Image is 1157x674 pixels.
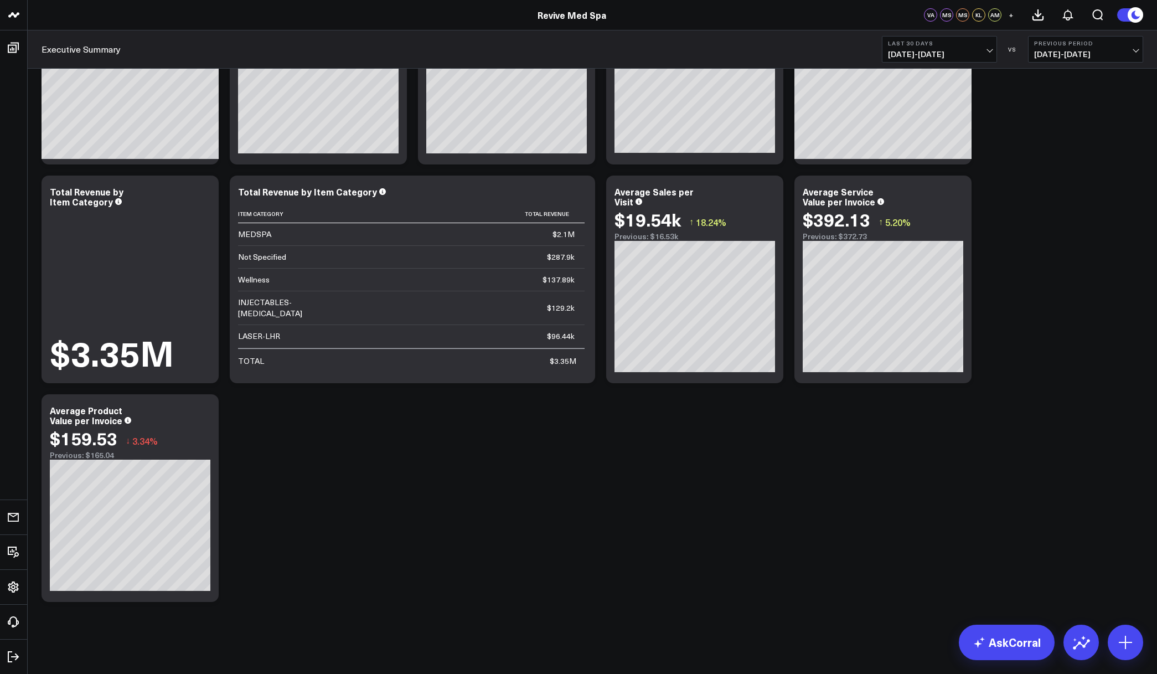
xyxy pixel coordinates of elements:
[888,40,991,47] b: Last 30 Days
[885,216,911,228] span: 5.20%
[803,186,875,208] div: Average Service Value per Invoice
[50,335,174,369] div: $3.35M
[1004,8,1017,22] button: +
[614,232,775,241] div: Previous: $16.53k
[552,229,575,240] div: $2.1M
[1034,50,1137,59] span: [DATE] - [DATE]
[50,404,122,426] div: Average Product Value per Invoice
[550,356,576,367] div: $3.35M
[50,451,210,460] div: Previous: $165.04
[238,331,280,342] div: LASER-LHR
[50,186,123,208] div: Total Revenue by Item Category
[803,232,963,241] div: Previous: $372.73
[238,356,264,367] div: TOTAL
[696,216,726,228] span: 18.24%
[940,8,953,22] div: MS
[238,205,349,223] th: Item Category
[614,209,681,229] div: $19.54k
[238,274,270,285] div: Wellness
[126,434,130,448] span: ↓
[50,428,117,448] div: $159.53
[1028,36,1143,63] button: Previous Period[DATE]-[DATE]
[614,186,694,208] div: Average Sales per Visit
[924,8,937,22] div: VA
[988,8,1001,22] div: AM
[132,435,158,447] span: 3.34%
[538,9,606,21] a: Revive Med Spa
[238,186,377,198] div: Total Revenue by Item Category
[349,205,585,223] th: Total Revenue
[879,215,883,229] span: ↑
[547,251,575,263] div: $287.9k
[956,8,969,22] div: MS
[42,43,121,55] a: Executive Summary
[882,36,997,63] button: Last 30 Days[DATE]-[DATE]
[543,274,575,285] div: $137.89k
[238,251,286,263] div: Not Specified
[547,331,575,342] div: $96.44k
[1003,46,1022,53] div: VS
[972,8,985,22] div: KL
[238,229,271,240] div: MEDSPA
[803,209,870,229] div: $392.13
[1009,11,1014,19] span: +
[689,215,694,229] span: ↑
[547,302,575,313] div: $129.2k
[888,50,991,59] span: [DATE] - [DATE]
[238,297,339,319] div: INJECTABLES-[MEDICAL_DATA]
[959,625,1055,660] a: AskCorral
[1034,40,1137,47] b: Previous Period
